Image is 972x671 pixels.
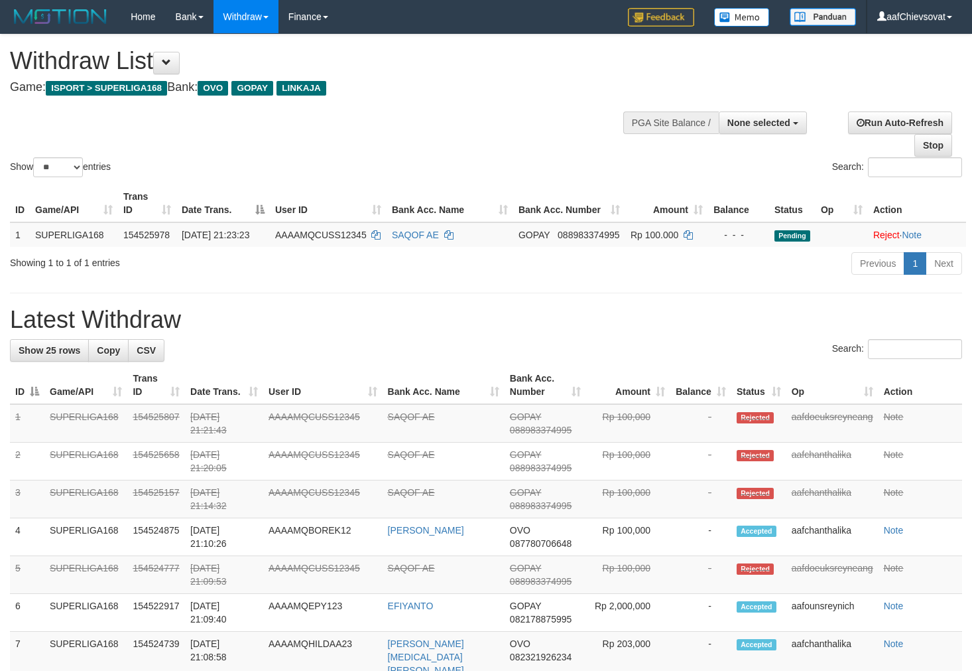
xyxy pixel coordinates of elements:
div: Showing 1 to 1 of 1 entries [10,251,395,269]
a: SAQOF AE [388,449,435,460]
a: Show 25 rows [10,339,89,362]
a: Note [884,525,904,536]
td: aafchanthalika [786,518,879,556]
img: Feedback.jpg [628,8,694,27]
td: AAAAMQCUSS12345 [263,404,383,443]
th: Action [868,185,966,222]
label: Show entries [10,157,111,177]
span: Rejected [737,563,774,575]
th: ID [10,185,30,222]
a: SAQOF AE [388,411,435,422]
span: ISPORT > SUPERLIGA168 [46,81,167,96]
span: GOPAY [518,230,550,240]
a: Note [884,601,904,611]
td: Rp 2,000,000 [586,594,670,632]
span: Copy 088983374995 to clipboard [510,576,572,587]
td: aafdoeuksreyneang [786,556,879,594]
span: Show 25 rows [19,345,80,356]
td: [DATE] 21:09:53 [185,556,263,594]
span: Copy 088983374995 to clipboard [558,230,619,240]
span: AAAAMQCUSS12345 [275,230,367,240]
th: Amount: activate to sort column ascending [586,366,670,404]
td: SUPERLIGA168 [44,594,127,632]
td: - [670,518,731,556]
td: 1 [10,404,44,443]
a: [PERSON_NAME] [388,525,464,536]
span: Accepted [737,601,776,613]
td: aafdoeuksreyneang [786,404,879,443]
span: Pending [774,230,810,242]
span: Copy 088983374995 to clipboard [510,500,572,511]
th: Op: activate to sort column ascending [786,366,879,404]
td: [DATE] 21:09:40 [185,594,263,632]
span: Copy 088983374995 to clipboard [510,425,572,435]
td: AAAAMQBOREK12 [263,518,383,556]
td: SUPERLIGA168 [30,222,118,247]
th: Game/API: activate to sort column ascending [44,366,127,404]
input: Search: [868,339,962,359]
h4: Game: Bank: [10,81,635,94]
img: MOTION_logo.png [10,7,111,27]
span: Copy 082178875995 to clipboard [510,614,572,625]
a: Note [884,563,904,573]
a: Copy [88,339,129,362]
td: 1 [10,222,30,247]
a: SAQOF AE [392,230,439,240]
a: Note [884,449,904,460]
td: [DATE] 21:20:05 [185,443,263,481]
span: LINKAJA [276,81,326,96]
a: Run Auto-Refresh [848,112,952,134]
th: Bank Acc. Number: activate to sort column ascending [505,366,586,404]
td: SUPERLIGA168 [44,518,127,556]
a: Next [926,252,962,275]
td: 6 [10,594,44,632]
select: Showentries [33,157,83,177]
span: Copy 082321926234 to clipboard [510,652,572,662]
td: - [670,443,731,481]
span: Copy 087780706648 to clipboard [510,538,572,549]
img: Button%20Memo.svg [714,8,770,27]
th: Bank Acc. Name: activate to sort column ascending [383,366,505,404]
span: Rejected [737,450,774,461]
th: Status: activate to sort column ascending [731,366,786,404]
h1: Latest Withdraw [10,307,962,333]
th: Bank Acc. Number: activate to sort column ascending [513,185,625,222]
span: Rejected [737,412,774,423]
span: Rejected [737,488,774,499]
td: Rp 100,000 [586,404,670,443]
span: GOPAY [231,81,273,96]
th: Bank Acc. Name: activate to sort column ascending [387,185,513,222]
td: AAAAMQCUSS12345 [263,443,383,481]
th: Date Trans.: activate to sort column descending [176,185,270,222]
td: 154522917 [127,594,185,632]
td: [DATE] 21:21:43 [185,404,263,443]
th: Op: activate to sort column ascending [816,185,868,222]
img: panduan.png [790,8,856,26]
span: Copy 088983374995 to clipboard [510,463,572,473]
td: Rp 100,000 [586,518,670,556]
span: Rp 100.000 [631,230,678,240]
td: 154524777 [127,556,185,594]
a: SAQOF AE [388,487,435,498]
td: - [670,556,731,594]
span: GOPAY [510,449,541,460]
td: 4 [10,518,44,556]
td: Rp 100,000 [586,481,670,518]
span: GOPAY [510,601,541,611]
th: Trans ID: activate to sort column ascending [127,366,185,404]
a: SAQOF AE [388,563,435,573]
label: Search: [832,157,962,177]
td: SUPERLIGA168 [44,556,127,594]
span: Copy [97,345,120,356]
th: User ID: activate to sort column ascending [263,366,383,404]
td: aafounsreynich [786,594,879,632]
span: 154525978 [123,230,170,240]
td: AAAAMQCUSS12345 [263,556,383,594]
th: Balance: activate to sort column ascending [670,366,731,404]
a: CSV [128,339,164,362]
span: None selected [727,117,790,128]
td: - [670,594,731,632]
a: Note [884,638,904,649]
a: EFIYANTO [388,601,434,611]
button: None selected [719,112,807,134]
